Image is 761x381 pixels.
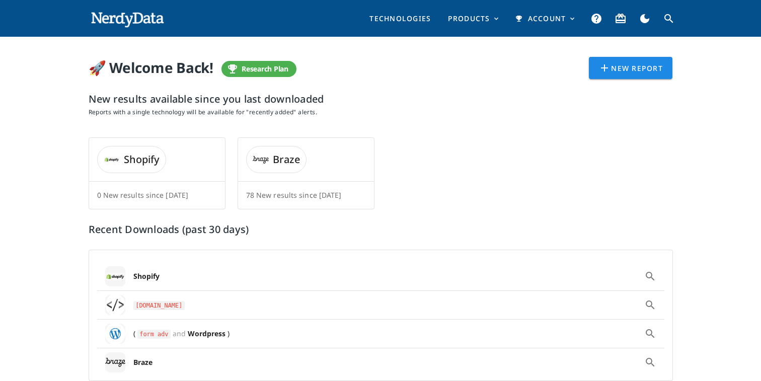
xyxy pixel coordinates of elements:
[89,182,225,209] div: 0 New results since [DATE]
[584,7,608,31] button: Help
[89,3,165,35] a: NerdyData.com
[238,182,374,209] div: 78 New results since [DATE]
[361,10,439,28] a: Technologies
[227,329,230,338] span: )
[226,63,239,75] i: emoji_events
[492,15,500,23] i: expand_more
[608,7,633,31] div: Make a Wish
[188,329,225,338] span: Wordpress
[514,14,523,23] i: emoji_events
[246,146,307,173] span: Braze
[508,10,584,28] button: Account Settings
[230,61,288,77] span: Research Plan
[568,15,576,23] i: expand_more
[644,270,656,282] i: search
[598,62,611,74] i: add
[598,62,663,74] span: New Report
[273,152,300,167] span: Braze
[516,14,576,23] span: Account
[89,57,424,78] h1: 🚀 Welcome Back!
[133,271,160,281] span: Shopify
[89,107,673,117] p: Reports with a single technology will be available for "recently added" alerts.
[89,221,673,238] h3: Recent Downloads (past 30 days)
[644,328,656,340] i: search
[589,57,673,79] a: New Report
[97,146,166,173] span: Shopify
[137,330,171,339] code: form adv
[173,329,186,338] span: and
[369,14,431,23] span: Technologies
[644,299,656,311] i: search
[124,152,160,167] span: Shopify
[590,13,602,25] i: help
[133,301,185,311] code: [DOMAIN_NAME]
[238,137,374,209] a: Braze 78 New results since [DATE]
[663,13,675,25] i: search
[639,13,651,25] i: dark_mode
[447,14,500,23] span: Products
[133,357,153,367] span: Braze
[615,13,627,25] i: redeem
[439,10,508,28] button: Products
[133,329,135,338] span: (
[89,137,225,209] a: Shopify 0 New results since [DATE]
[633,7,657,31] button: Dark Mode Toggle
[89,91,673,107] h3: New results available since you last downloaded
[657,7,681,31] button: Search
[644,356,656,368] i: search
